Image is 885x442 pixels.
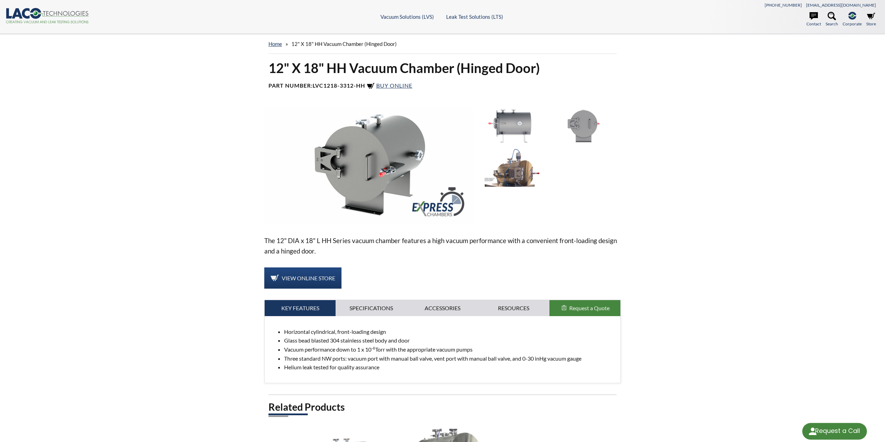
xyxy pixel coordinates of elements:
li: Horizontal cylindrical, front-loading design [284,327,615,336]
a: Contact [806,12,821,27]
li: Vacuum performance down to 1 x 10 Torr with the appropriate vacuum pumps [284,345,615,354]
span: Buy Online [376,82,412,89]
img: round button [807,426,818,437]
img: LVC1218-3312-HH Side View [478,107,546,145]
img: LVC1218-3312-HH Express Chamber, side view [264,107,473,224]
sup: -6 [371,345,375,351]
button: Request a Quote [549,300,621,316]
div: » [268,34,617,54]
li: Three standard NW ports: vacuum port with manual ball valve, vent port with manual ball valve, an... [284,354,615,363]
a: Vacuum Solutions (LVS) [380,14,434,20]
h1: 12" X 18" HH Vacuum Chamber (Hinged Door) [268,59,617,77]
a: Buy Online [367,82,412,89]
a: Resources [478,300,549,316]
span: Corporate [843,21,862,27]
a: View Online Store [264,267,341,289]
img: LVC1218-3312-HH Vacuum Chamber, door view [478,148,546,186]
a: [EMAIL_ADDRESS][DOMAIN_NAME] [806,2,876,8]
a: Accessories [407,300,478,316]
li: Helium leak tested for quality assurance [284,363,615,372]
li: Glass bead blasted 304 stainless steel body and door [284,336,615,345]
h4: Part Number: [268,82,617,90]
a: [PHONE_NUMBER] [765,2,802,8]
span: View Online Store [282,275,335,281]
a: Search [826,12,838,27]
img: LVC1218-3312-HH Front View [549,107,617,145]
span: Request a Quote [569,305,610,311]
a: home [268,41,282,47]
a: Key Features [265,300,336,316]
span: 12" X 18" HH Vacuum Chamber (Hinged Door) [291,41,397,47]
p: The 12" DIA x 18" L HH Series vacuum chamber features a high vacuum performance with a convenient... [264,235,621,256]
a: Leak Test Solutions (LTS) [446,14,503,20]
a: Store [866,12,876,27]
a: Specifications [336,300,407,316]
b: LVC1218-3312-HH [313,82,365,89]
h2: Related Products [268,401,617,413]
div: Request a Call [802,423,867,440]
div: Request a Call [815,423,860,439]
